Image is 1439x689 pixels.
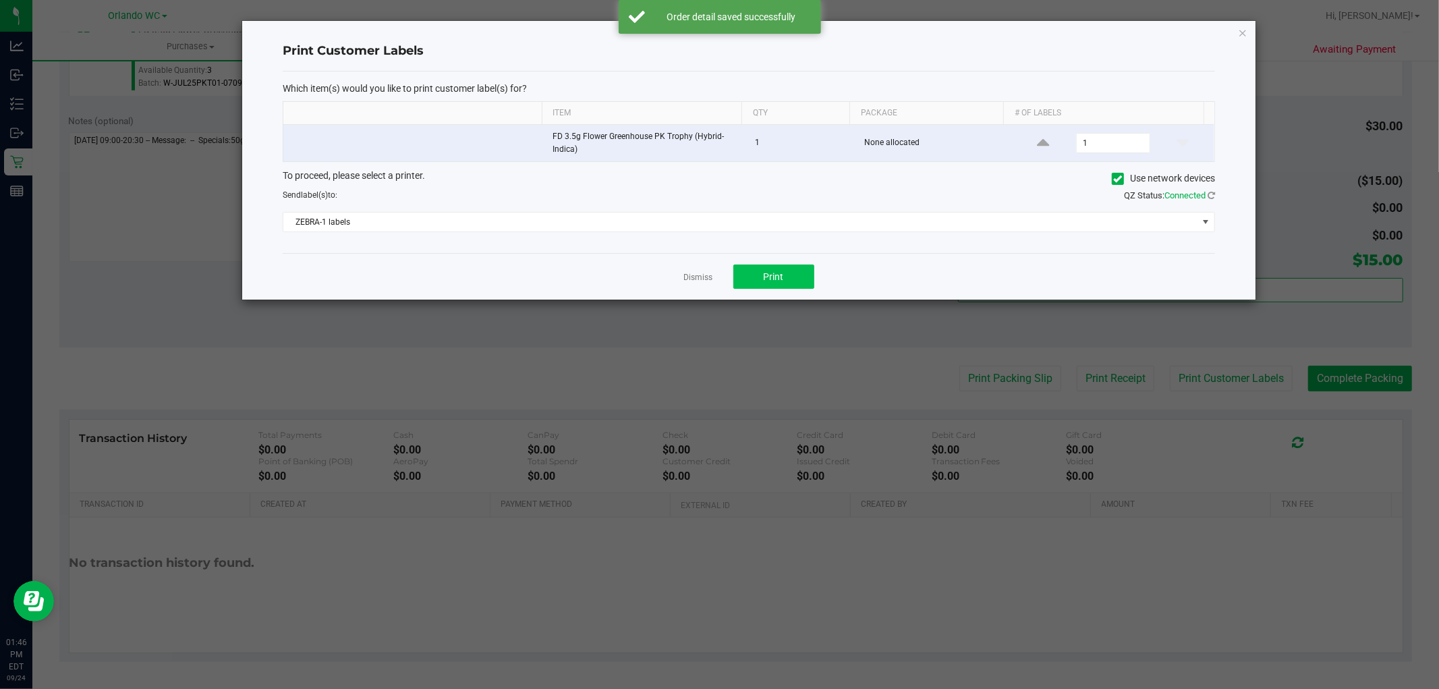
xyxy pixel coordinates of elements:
[747,125,856,161] td: 1
[764,271,784,282] span: Print
[13,581,54,622] iframe: Resource center
[733,265,814,289] button: Print
[1112,171,1215,186] label: Use network devices
[741,102,849,125] th: Qty
[1124,190,1215,200] span: QZ Status:
[684,272,713,283] a: Dismiss
[1003,102,1203,125] th: # of labels
[652,10,811,24] div: Order detail saved successfully
[283,213,1197,231] span: ZEBRA-1 labels
[273,169,1225,189] div: To proceed, please select a printer.
[849,102,1003,125] th: Package
[856,125,1012,161] td: None allocated
[283,82,1215,94] p: Which item(s) would you like to print customer label(s) for?
[283,190,337,200] span: Send to:
[1164,190,1206,200] span: Connected
[283,43,1215,60] h4: Print Customer Labels
[542,102,741,125] th: Item
[301,190,328,200] span: label(s)
[544,125,747,161] td: FD 3.5g Flower Greenhouse PK Trophy (Hybrid-Indica)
